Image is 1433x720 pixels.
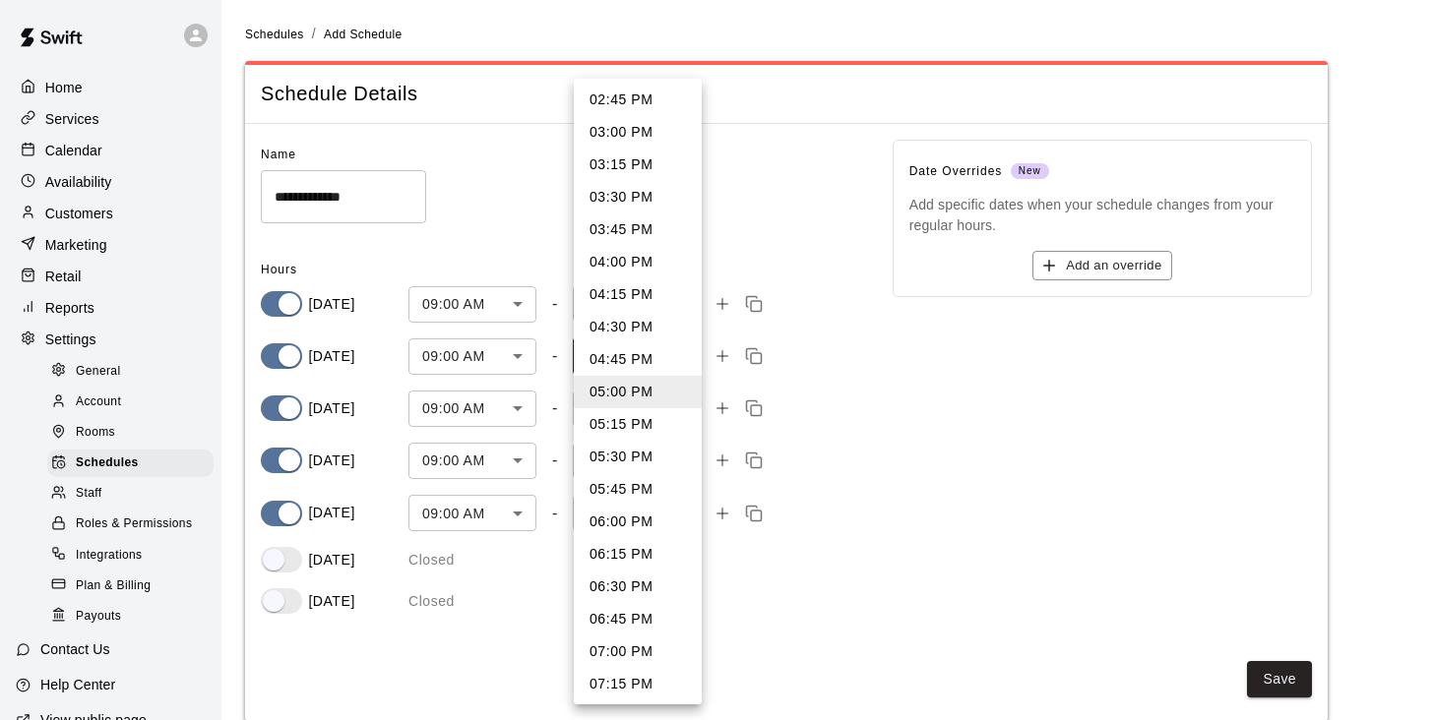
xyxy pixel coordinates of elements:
li: 07:00 PM [574,635,702,668]
li: 06:30 PM [574,570,702,603]
li: 05:15 PM [574,408,702,441]
li: 02:45 PM [574,84,702,116]
li: 05:00 PM [574,376,702,408]
li: 06:15 PM [574,538,702,570]
li: 04:45 PM [574,343,702,376]
li: 06:00 PM [574,506,702,538]
li: 03:45 PM [574,213,702,246]
li: 07:15 PM [574,668,702,700]
li: 03:30 PM [574,181,702,213]
li: 04:15 PM [574,278,702,311]
li: 05:30 PM [574,441,702,473]
li: 03:15 PM [574,149,702,181]
li: 04:30 PM [574,311,702,343]
li: 03:00 PM [574,116,702,149]
li: 06:45 PM [574,603,702,635]
li: 04:00 PM [574,246,702,278]
li: 05:45 PM [574,473,702,506]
